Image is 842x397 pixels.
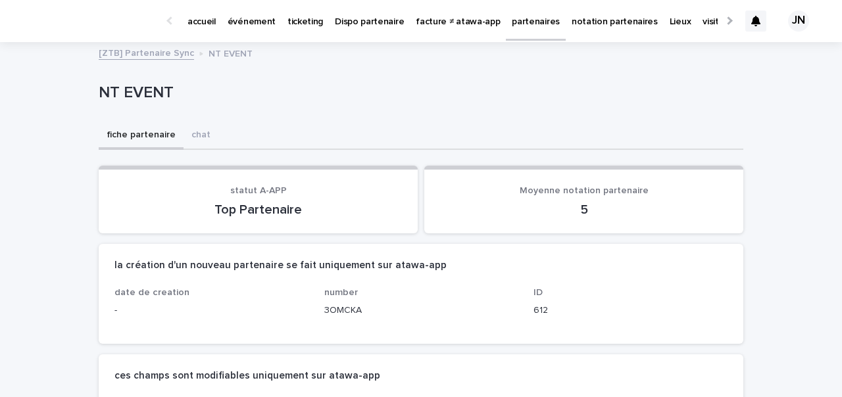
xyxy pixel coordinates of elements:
img: Ls34BcGeRexTGTNfXpUC [26,8,154,34]
span: Moyenne notation partenaire [520,186,649,195]
p: NT EVENT [209,45,253,60]
p: 3OMCKA [324,304,518,317]
div: JN [788,11,809,32]
span: number [324,288,358,297]
span: date de creation [114,288,189,297]
button: chat [184,122,218,150]
h2: la création d'un nouveau partenaire se fait uniquement sur atawa-app [114,260,447,271]
p: Top Partenaire [114,202,402,218]
button: fiche partenaire [99,122,184,150]
p: - [114,304,309,317]
span: ID [533,288,543,297]
h2: ces champs sont modifiables uniquement sur atawa-app [114,370,380,382]
span: statut A-APP [230,186,287,195]
p: 5 [440,202,728,218]
a: [ZTB] Partenaire Sync [99,45,194,60]
p: NT EVENT [99,83,738,103]
p: 612 [533,304,728,317]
